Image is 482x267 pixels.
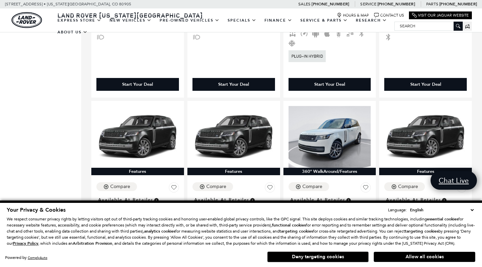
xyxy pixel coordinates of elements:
[53,15,106,26] a: EXPRESS STORE
[408,207,475,213] select: Language Select
[265,182,275,195] button: Save Vehicle
[192,106,275,168] img: 2025 Land Rover Range Rover SE
[312,1,349,7] a: [PHONE_NUMBER]
[374,13,404,18] a: Contact Us
[7,206,66,214] span: Your Privacy & Cookies
[272,222,306,228] strong: functional cookies
[12,12,42,28] a: land-rover
[96,78,179,91] div: Start Your Deal
[352,15,391,26] a: Research
[53,15,394,38] nav: Main Navigation
[435,176,472,185] span: Chat Live
[98,196,153,204] span: Available at Retailer
[439,1,477,7] a: [PHONE_NUMBER]
[169,182,179,195] button: Save Vehicle
[12,12,42,28] img: Land Rover
[283,168,376,175] div: 360° WalkAround/Features
[260,15,296,26] a: Finance
[289,106,371,168] img: 2025 Land Rover Range Rover SE
[431,171,477,190] a: Chat Live
[314,81,345,87] div: Start Your Deal
[96,34,105,39] span: Fog Lights
[7,216,475,246] p: We respect consumer privacy rights by letting visitors opt out of third-party tracking cookies an...
[384,195,467,223] a: Available at RetailerNew 2025Range Rover SE
[279,229,313,234] strong: targeting cookies
[5,2,131,6] a: [STREET_ADDRESS] • [US_STATE][GEOGRAPHIC_DATA], CO 80905
[122,81,153,87] div: Start Your Deal
[289,182,329,191] button: Compare Vehicle
[28,256,47,260] a: ComplyAuto
[384,182,425,191] button: Compare Vehicle
[13,241,38,246] u: Privacy Policy
[96,106,179,168] img: 2025 Land Rover Range Rover SE
[337,13,369,18] a: Hours & Map
[377,1,415,7] a: [PHONE_NUMBER]
[386,196,441,204] span: Available at Retailer
[96,195,179,223] a: Available at RetailerNew 2025Range Rover SE
[187,168,280,175] div: Features
[192,34,201,39] span: Fog Lights
[405,229,438,234] strong: targeting cookies
[289,78,371,91] div: Start Your Deal
[267,251,369,262] button: Deny targeting cookies
[206,184,226,190] div: Compare
[302,184,322,190] div: Compare
[13,241,38,246] a: Privacy Policy
[144,229,175,234] strong: analytics cookies
[96,182,137,191] button: Compare Vehicle
[91,168,184,175] div: Features
[374,252,475,262] button: Allow all cookies
[53,26,92,38] a: About Us
[110,184,130,190] div: Compare
[290,196,345,204] span: Available at Retailer
[360,2,376,6] span: Service
[194,196,249,204] span: Available at Retailer
[398,184,418,190] div: Compare
[426,2,438,6] span: Parts
[192,78,275,91] div: Start Your Deal
[361,182,371,195] button: Save Vehicle
[384,34,392,39] span: Bluetooth
[395,22,462,30] input: Search
[298,2,311,6] span: Sales
[384,106,467,168] img: 2025 Land Rover Range Rover SE
[379,168,472,175] div: Features
[441,196,447,204] span: Vehicle is in stock and ready for immediate delivery. Due to demand, availability is subject to c...
[427,216,458,222] strong: essential cookies
[218,81,249,87] div: Start Your Deal
[224,15,260,26] a: Specials
[249,196,255,204] span: Vehicle is in stock and ready for immediate delivery. Due to demand, availability is subject to c...
[192,195,275,223] a: Available at RetailerNew 2025Range Rover SE
[410,81,441,87] div: Start Your Deal
[289,195,371,223] a: Available at RetailerNew 2025Range Rover SE
[296,15,352,26] a: Service & Parts
[289,41,297,45] span: Cooled Seats
[412,13,469,18] a: Visit Our Jaguar Website
[58,11,203,19] span: Land Rover [US_STATE][GEOGRAPHIC_DATA]
[5,256,47,260] div: Powered by
[106,15,156,26] a: New Vehicles
[384,78,467,91] div: Start Your Deal
[156,15,224,26] a: Pre-Owned Vehicles
[388,208,407,212] div: Language:
[53,11,207,19] a: Land Rover [US_STATE][GEOGRAPHIC_DATA]
[345,196,351,204] span: Vehicle is in stock and ready for immediate delivery. Due to demand, availability is subject to c...
[192,182,233,191] button: Compare Vehicle
[153,196,159,204] span: Vehicle is in stock and ready for immediate delivery. Due to demand, availability is subject to c...
[289,50,326,62] img: Land Rover Hybrid Vehicle
[73,241,112,246] strong: Arbitration Provision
